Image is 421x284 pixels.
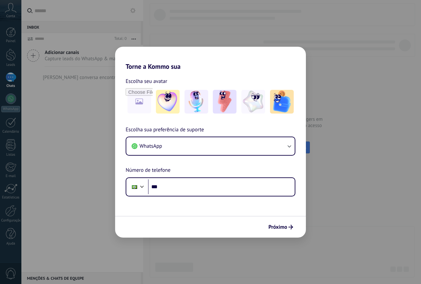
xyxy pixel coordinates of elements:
[126,77,167,86] span: Escolha seu avatar
[128,180,141,194] div: Brazil: + 55
[156,90,180,114] img: -1.jpeg
[268,225,287,229] span: Próximo
[126,166,170,175] span: Número de telefone
[139,143,162,149] span: WhatsApp
[126,126,204,134] span: Escolha sua preferência de suporte
[270,90,294,114] img: -5.jpeg
[241,90,265,114] img: -4.jpeg
[213,90,236,114] img: -3.jpeg
[115,47,306,70] h2: Torne a Kommo sua
[185,90,208,114] img: -2.jpeg
[126,137,295,155] button: WhatsApp
[265,221,296,233] button: Próximo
